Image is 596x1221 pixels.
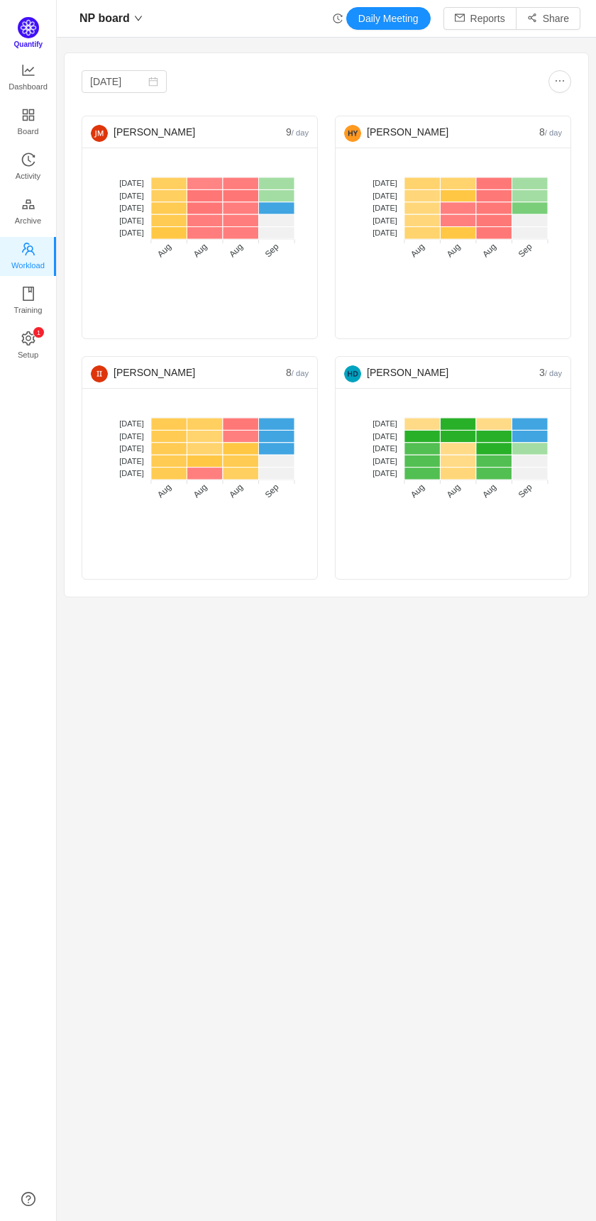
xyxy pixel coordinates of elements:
[545,369,562,377] small: / day
[21,243,35,271] a: Workload
[372,469,397,477] tspan: [DATE]
[21,153,35,167] i: icon: history
[13,296,42,324] span: Training
[192,482,209,499] tspan: Aug
[409,241,426,259] tspan: Aug
[372,444,397,453] tspan: [DATE]
[119,457,144,465] tspan: [DATE]
[344,125,361,142] img: HY-6.png
[119,432,144,441] tspan: [DATE]
[344,116,539,148] div: [PERSON_NAME]
[192,241,209,259] tspan: Aug
[134,14,143,23] i: icon: down
[344,357,539,388] div: [PERSON_NAME]
[548,70,571,93] button: icon: ellipsis
[119,469,144,477] tspan: [DATE]
[372,432,397,441] tspan: [DATE]
[21,108,35,122] i: icon: appstore
[372,457,397,465] tspan: [DATE]
[119,216,144,225] tspan: [DATE]
[148,77,158,87] i: icon: calendar
[372,419,397,428] tspan: [DATE]
[119,419,144,428] tspan: [DATE]
[15,206,41,235] span: Archive
[227,482,245,499] tspan: Aug
[227,241,245,259] tspan: Aug
[372,228,397,237] tspan: [DATE]
[21,64,35,92] a: Dashboard
[292,128,309,137] small: / day
[119,444,144,453] tspan: [DATE]
[119,192,144,200] tspan: [DATE]
[82,70,167,93] input: Select date
[286,126,309,138] span: 9
[119,179,144,187] tspan: [DATE]
[91,357,286,388] div: [PERSON_NAME]
[18,17,39,38] img: Quantify
[517,241,534,259] tspan: Sep
[545,128,562,137] small: / day
[11,251,45,280] span: Workload
[445,482,463,499] tspan: Aug
[14,40,43,48] span: Quantify
[119,204,144,212] tspan: [DATE]
[21,63,35,77] i: icon: line-chart
[21,197,35,211] i: icon: gold
[155,241,173,259] tspan: Aug
[21,331,35,346] i: icon: setting
[263,482,281,499] tspan: Sep
[21,287,35,301] i: icon: book
[21,332,35,360] a: icon: settingSetup
[443,7,517,30] button: icon: mailReports
[16,162,40,190] span: Activity
[292,369,309,377] small: / day
[263,241,281,259] tspan: Sep
[445,241,463,259] tspan: Aug
[346,7,431,30] button: Daily Meeting
[9,72,48,101] span: Dashboard
[91,116,286,148] div: [PERSON_NAME]
[21,1192,35,1206] a: icon: question-circle
[539,367,562,378] span: 3
[91,365,108,382] img: II-1.png
[21,198,35,226] a: Archive
[516,7,580,30] button: icon: share-altShare
[517,482,534,499] tspan: Sep
[79,7,130,30] span: NP board
[372,216,397,225] tspan: [DATE]
[372,204,397,212] tspan: [DATE]
[480,241,498,259] tspan: Aug
[372,192,397,200] tspan: [DATE]
[18,341,38,369] span: Setup
[36,327,40,338] p: 1
[480,482,498,499] tspan: Aug
[409,482,426,499] tspan: Aug
[21,153,35,182] a: Activity
[119,228,144,237] tspan: [DATE]
[91,125,108,142] img: JM-1.png
[33,327,44,338] sup: 1
[21,287,35,316] a: Training
[333,13,343,23] i: icon: history
[21,109,35,137] a: Board
[155,482,173,499] tspan: Aug
[21,242,35,256] i: icon: team
[372,179,397,187] tspan: [DATE]
[344,365,361,382] img: HD-4.png
[539,126,562,138] span: 8
[18,117,39,145] span: Board
[286,367,309,378] span: 8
